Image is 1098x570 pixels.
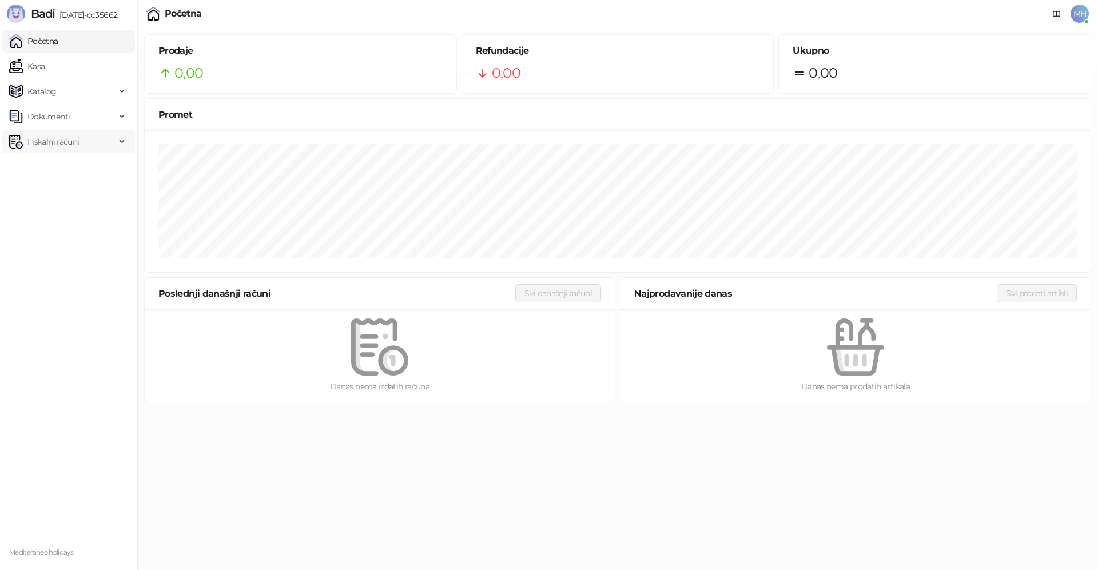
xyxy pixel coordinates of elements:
div: Promet [158,107,1077,122]
div: Najprodavanije danas [634,286,997,301]
h5: Refundacije [476,44,760,58]
a: Kasa [9,55,45,78]
div: Danas nema prodatih artikala [639,380,1072,393]
span: MH [1071,5,1089,23]
span: 0,00 [174,62,203,84]
span: 0,00 [809,62,837,84]
h5: Prodaje [158,44,443,58]
div: Poslednji današnji računi [158,286,515,301]
div: Početna [165,9,202,18]
a: Dokumentacija [1048,5,1066,23]
img: Logo [7,5,25,23]
span: Fiskalni računi [27,130,79,153]
button: Svi današnji računi [515,284,601,302]
span: [DATE]-cc35662 [55,10,117,20]
span: Dokumenti [27,105,70,128]
span: Katalog [27,80,57,103]
span: Badi [31,7,55,21]
h5: Ukupno [793,44,1077,58]
span: 0,00 [492,62,520,84]
div: Danas nema izdatih računa [163,380,596,393]
small: Mediteraneo holidays [9,548,73,556]
button: Svi prodati artikli [997,284,1077,302]
a: Početna [9,30,58,53]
